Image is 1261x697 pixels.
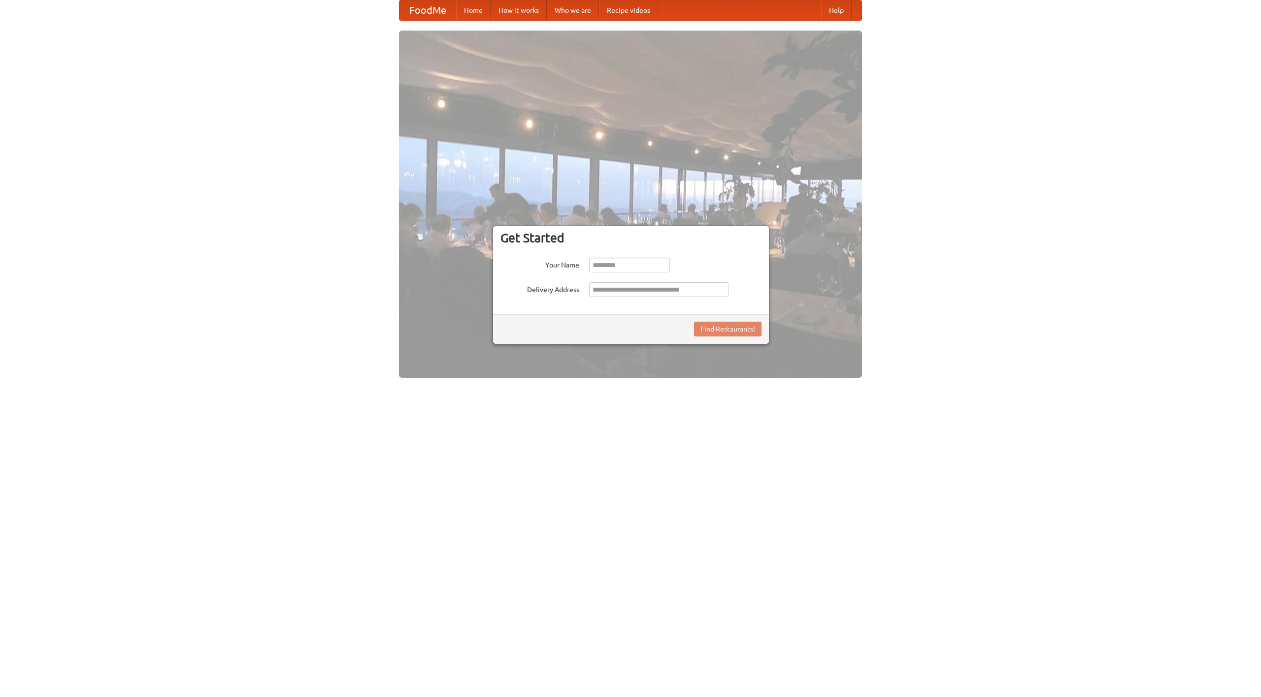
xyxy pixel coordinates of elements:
h3: Get Started [500,231,762,245]
a: Help [821,0,852,20]
a: How it works [491,0,547,20]
a: FoodMe [399,0,456,20]
a: Recipe videos [599,0,658,20]
a: Who we are [547,0,599,20]
button: Find Restaurants! [694,322,762,336]
a: Home [456,0,491,20]
label: Delivery Address [500,282,579,295]
label: Your Name [500,258,579,270]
